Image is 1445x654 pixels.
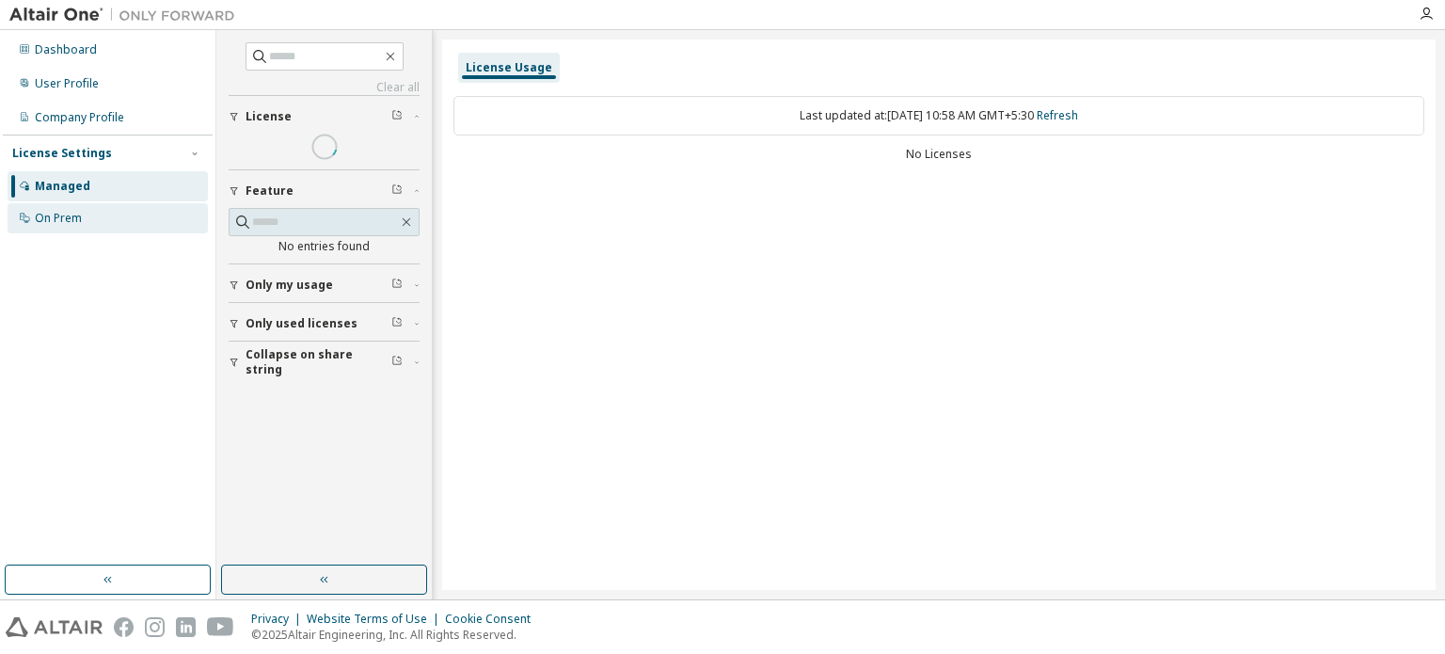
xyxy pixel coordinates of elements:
div: Dashboard [35,42,97,57]
div: On Prem [35,211,82,226]
span: Clear filter [391,109,403,124]
p: © 2025 Altair Engineering, Inc. All Rights Reserved. [251,627,542,643]
div: Company Profile [35,110,124,125]
button: Only my usage [229,264,420,306]
div: License Settings [12,146,112,161]
div: License Usage [466,60,552,75]
span: Only my usage [246,278,333,293]
div: Website Terms of Use [307,612,445,627]
span: Clear filter [391,316,403,331]
span: Only used licenses [246,316,357,331]
div: User Profile [35,76,99,91]
button: Collapse on share string [229,342,420,383]
span: Clear filter [391,183,403,199]
img: instagram.svg [145,617,165,637]
div: Managed [35,179,90,194]
div: No entries found [229,239,420,254]
img: youtube.svg [207,617,234,637]
a: Refresh [1037,107,1078,123]
button: Only used licenses [229,303,420,344]
a: Clear all [229,80,420,95]
span: License [246,109,292,124]
div: No Licenses [453,147,1424,162]
img: Altair One [9,6,245,24]
img: linkedin.svg [176,617,196,637]
img: altair_logo.svg [6,617,103,637]
button: License [229,96,420,137]
div: Cookie Consent [445,612,542,627]
div: Privacy [251,612,307,627]
div: Last updated at: [DATE] 10:58 AM GMT+5:30 [453,96,1424,136]
button: Feature [229,170,420,212]
img: facebook.svg [114,617,134,637]
span: Clear filter [391,355,403,370]
span: Clear filter [391,278,403,293]
span: Collapse on share string [246,347,391,377]
span: Feature [246,183,294,199]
